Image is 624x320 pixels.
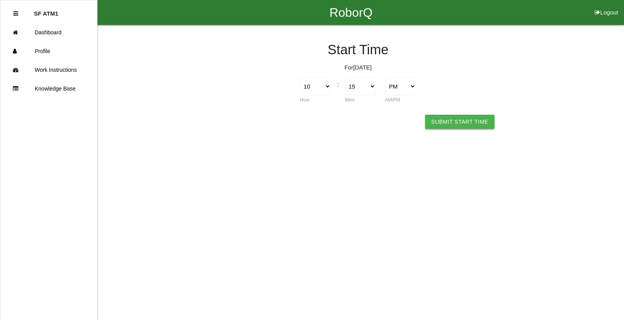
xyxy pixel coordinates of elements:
p: SF ATM1 [34,4,58,17]
div: : [335,78,340,89]
p: For [DATE] [117,63,599,72]
a: Work Instructions [0,60,97,79]
h4: Start Time [117,43,599,57]
a: Knowledge Base [0,79,97,98]
label: AM/PM [385,97,400,103]
a: Dashboard [0,23,97,42]
label: Hour [300,97,310,103]
a: Profile [0,42,97,60]
label: Mins [345,97,355,103]
div: Close [13,4,18,23]
button: Submit Start Time [425,115,495,129]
